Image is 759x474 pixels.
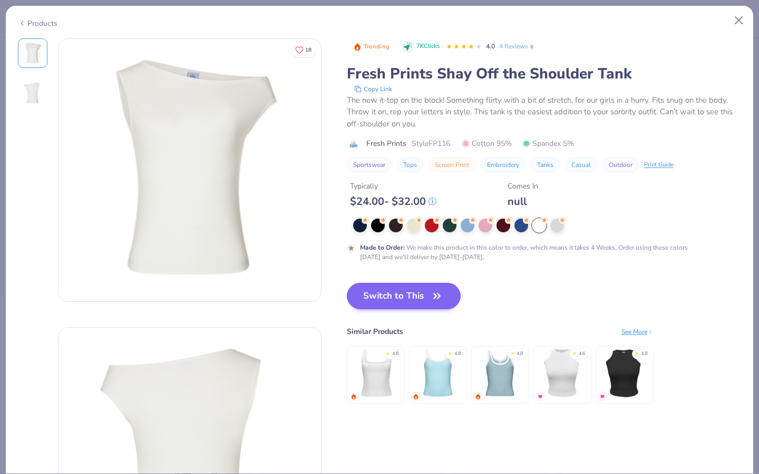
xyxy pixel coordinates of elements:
div: 4.0 Stars [446,38,482,55]
img: MostFav.gif [599,393,606,400]
button: Casual [565,157,597,172]
img: MostFav.gif [537,393,543,400]
button: Embroidery [481,157,526,172]
span: 7K Clicks [416,42,440,51]
strong: Made to Order : [360,243,405,252]
img: brand logo [347,140,361,149]
div: The new it-top on the block! Something flirty with a bit of stretch, for our girls in a hurry. Fi... [347,94,742,130]
div: Products [18,18,57,29]
span: 4.0 [486,42,495,51]
div: 4.8 [517,350,523,358]
div: ★ [448,350,452,354]
button: copy to clipboard [351,84,395,94]
button: Sportswear [347,157,392,172]
img: Fresh Prints Cali Camisole Top [413,348,463,398]
div: See More [621,327,654,337]
div: ★ [635,350,639,354]
button: Close [729,11,749,31]
span: Cotton 95% [462,138,512,149]
img: Fresh Prints Marilyn Tank Top [537,348,587,398]
img: Front [20,41,45,66]
img: trending.gif [475,393,481,400]
div: Similar Products [347,326,403,337]
div: Comes In [508,181,538,192]
div: ★ [386,350,390,354]
span: Spandex 5% [522,138,574,149]
a: 4 Reviews [499,42,536,51]
img: Fresh Prints Sydney Square Neck Tank Top [351,348,401,398]
img: trending.gif [351,393,357,400]
div: Typically [350,181,436,192]
span: Trending [364,44,390,50]
button: Badge Button [348,40,395,54]
img: Fresh Prints Melrose Ribbed Tank Top [599,348,649,398]
button: Screen Print [429,157,475,172]
button: Like [290,42,316,57]
div: ★ [510,350,514,354]
img: trending.gif [413,393,419,400]
div: 4.6 [579,350,585,358]
button: Switch to This [347,283,461,309]
span: 18 [305,47,312,53]
div: 4.8 [392,350,398,358]
div: null [508,195,538,208]
div: Fresh Prints Shay Off the Shoulder Tank [347,64,742,84]
div: 4.8 [454,350,461,358]
img: Back [20,81,45,106]
div: We make this product in this color to order, which means it takes 4 Weeks. Order using these colo... [360,243,694,262]
button: Outdoor [602,157,639,172]
span: Fresh Prints [366,138,406,149]
img: Trending sort [353,43,362,51]
button: Tops [397,157,423,172]
div: $ 24.00 - $ 32.00 [350,195,436,208]
img: Front [59,39,321,301]
img: Fresh Prints Sunset Blvd Ribbed Scoop Tank Top [475,348,525,398]
button: Tanks [531,157,560,172]
span: Style FP116 [412,138,450,149]
div: 4.8 [641,350,647,358]
div: ★ [572,350,577,354]
div: Print Guide [644,161,674,170]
